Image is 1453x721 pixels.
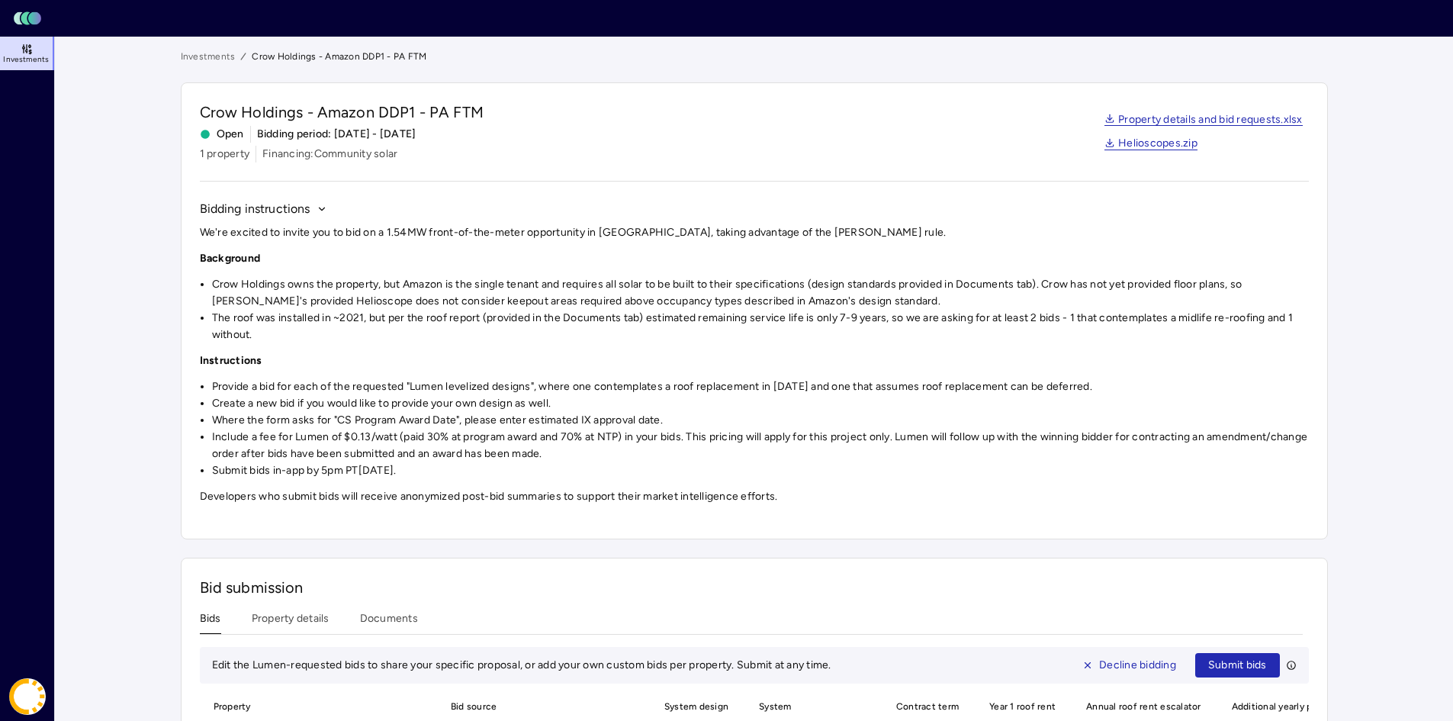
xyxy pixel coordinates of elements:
span: Edit the Lumen-requested bids to share your specific proposal, or add your own custom bids per pr... [212,658,831,671]
button: Documents [360,610,418,634]
p: We're excited to invite you to bid on a 1.54MW front-of-the-meter opportunity in [GEOGRAPHIC_DATA... [200,224,1309,241]
span: Financing: Community solar [262,146,397,163]
li: Create a new bid if you would like to provide your own design as well. [212,395,1309,412]
span: Submit bids [1208,657,1267,674]
li: The roof was installed in ~2021, but per the roof report (provided in the Documents tab) estimate... [212,310,1309,343]
li: Crow Holdings owns the property, but Amazon is the single tenant and requires all solar to be bui... [212,276,1309,310]
p: Developers who submit bids will receive anonymized post-bid summaries to support their market int... [200,488,1309,505]
button: Property details [252,610,329,634]
li: Include a fee for Lumen of $0.13/watt (paid 30% at program award and 70% at NTP) in your bids. Th... [212,429,1309,462]
span: Investments [3,55,49,64]
img: Coast Energy [9,678,46,715]
a: Property details and bid requests.xlsx [1104,114,1303,127]
span: Crow Holdings - Amazon DDP1 - PA FTM [252,49,426,64]
span: Open [200,126,244,143]
span: Decline bidding [1099,657,1176,674]
strong: Background [200,252,261,265]
a: Investments [181,49,236,64]
strong: Instructions [200,354,262,367]
span: Bidding instructions [200,200,310,218]
span: Crow Holdings - Amazon DDP1 - PA FTM [200,101,484,123]
li: Submit bids in-app by 5pm PT[DATE]. [212,462,1309,479]
li: Provide a bid for each of the requested "Lumen levelized designs", where one contemplates a roof ... [212,378,1309,395]
span: 1 property [200,146,250,163]
li: Where the form asks for "CS Program Award Date", please enter estimated IX approval date. [212,412,1309,429]
nav: breadcrumb [181,49,1328,64]
button: Bidding instructions [200,200,327,218]
span: Bidding period: [DATE] - [DATE] [257,126,416,143]
a: Helioscopes.zip [1104,138,1197,150]
button: Decline bidding [1069,653,1189,678]
button: Submit bids [1195,653,1280,678]
button: Bids [200,610,221,634]
span: Bid submission [200,578,304,597]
